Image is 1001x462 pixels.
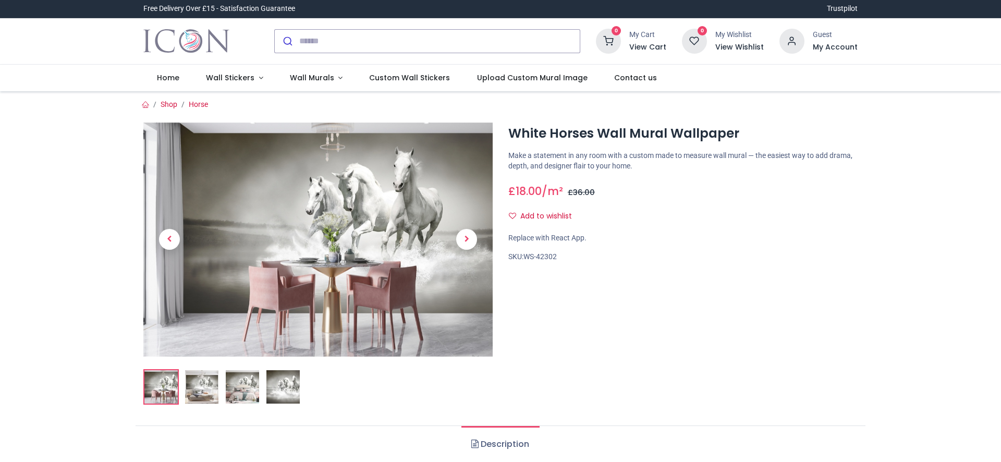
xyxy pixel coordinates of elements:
span: WS-42302 [523,252,557,261]
div: My Wishlist [715,30,764,40]
img: White Horses Wall Mural Wallpaper [144,370,178,404]
a: Logo of Icon Wall Stickers [143,27,229,56]
img: WS-42302-02 [185,370,218,404]
button: Submit [275,30,299,53]
span: Wall Stickers [206,72,254,83]
a: 0 [682,36,707,44]
img: Icon Wall Stickers [143,27,229,56]
h1: White Horses Wall Mural Wallpaper [508,125,858,142]
a: 0 [596,36,621,44]
div: Replace with React App. [508,233,858,244]
sup: 0 [612,26,621,36]
span: Contact us [614,72,657,83]
i: Add to wishlist [509,212,516,220]
a: Wall Murals [276,65,356,92]
span: Home [157,72,179,83]
div: My Cart [629,30,666,40]
span: /m² [542,184,563,199]
div: Guest [813,30,858,40]
div: SKU: [508,252,858,262]
span: 18.00 [516,184,542,199]
a: Wall Stickers [192,65,276,92]
span: £ [508,184,542,199]
span: Next [456,229,477,250]
p: Make a statement in any room with a custom made to measure wall mural — the easiest way to add dr... [508,151,858,171]
a: Horse [189,100,208,108]
a: View Cart [629,42,666,53]
img: White Horses Wall Mural Wallpaper [143,123,493,357]
a: Shop [161,100,177,108]
a: View Wishlist [715,42,764,53]
span: Previous [159,229,180,250]
button: Add to wishlistAdd to wishlist [508,208,581,225]
span: Wall Murals [290,72,334,83]
a: Trustpilot [827,4,858,14]
sup: 0 [698,26,707,36]
a: Next [441,157,493,321]
div: Free Delivery Over £15 - Satisfaction Guarantee [143,4,295,14]
img: WS-42302-03 [226,370,259,404]
img: WS-42302-04 [266,370,300,404]
a: My Account [813,42,858,53]
span: Custom Wall Stickers [369,72,450,83]
span: 36.00 [573,187,595,198]
span: £ [568,187,595,198]
span: Upload Custom Mural Image [477,72,588,83]
a: Previous [143,157,196,321]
